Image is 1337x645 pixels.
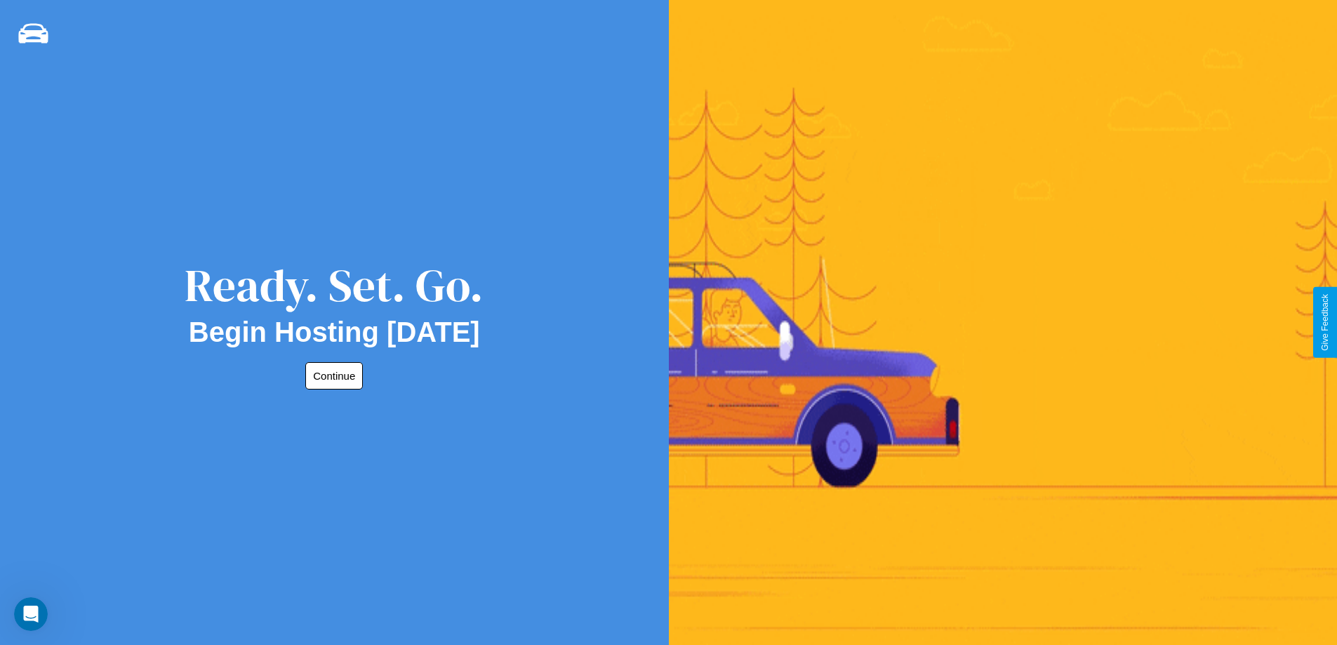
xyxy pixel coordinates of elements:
iframe: Intercom live chat [14,597,48,631]
div: Ready. Set. Go. [185,254,484,317]
h2: Begin Hosting [DATE] [189,317,480,348]
button: Continue [305,362,363,390]
div: Give Feedback [1320,294,1330,351]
